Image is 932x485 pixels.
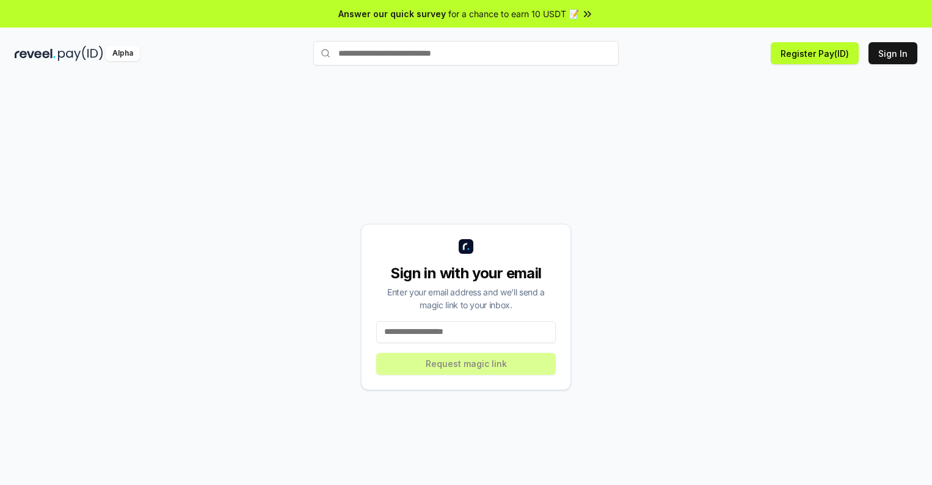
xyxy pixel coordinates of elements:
img: logo_small [459,239,473,254]
div: Alpha [106,46,140,61]
div: Enter your email address and we’ll send a magic link to your inbox. [376,286,556,311]
span: for a chance to earn 10 USDT 📝 [448,7,579,20]
div: Sign in with your email [376,264,556,283]
img: reveel_dark [15,46,56,61]
button: Sign In [868,42,917,64]
span: Answer our quick survey [338,7,446,20]
button: Register Pay(ID) [771,42,859,64]
img: pay_id [58,46,103,61]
